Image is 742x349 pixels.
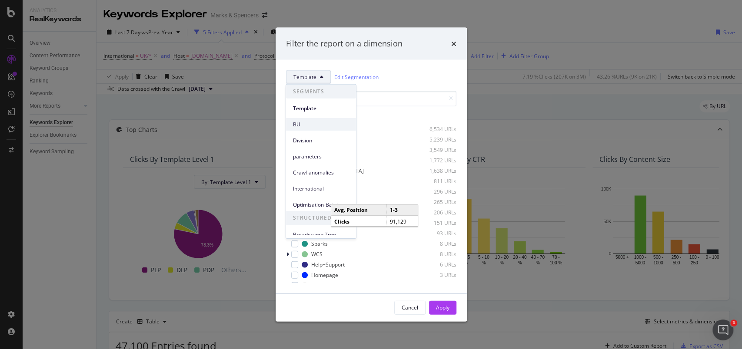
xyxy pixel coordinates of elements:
div: 8 URLs [414,250,456,258]
span: Template [293,73,316,81]
div: WCS [311,250,323,258]
div: Static [311,282,325,289]
div: 6,534 URLs [414,125,456,133]
a: Edit Segmentation [334,72,379,82]
div: 296 URLs [414,188,456,195]
div: 3,549 URLs [414,146,456,154]
span: SEGMENTS [286,85,356,99]
div: Cancel [402,304,418,311]
div: Select all data available [286,113,456,120]
div: 1,638 URLs [414,167,456,174]
div: Sparks [311,240,328,247]
div: 1,772 URLs [414,157,456,164]
div: 6 URLs [414,261,456,268]
span: BU [293,120,349,128]
button: Apply [429,300,456,314]
button: Cancel [394,300,426,314]
button: Template [286,70,331,84]
div: 93 URLs [414,230,456,237]
div: times [451,38,456,49]
div: 2 URLs [414,282,456,289]
div: Help+Support [311,261,345,268]
span: 1 [730,319,737,326]
span: Breadcrumb Tree [293,230,349,238]
div: 811 URLs [414,178,456,185]
div: 8 URLs [414,240,456,247]
div: Filter the report on a dimension [286,38,403,49]
span: STRUCTURED DATA [286,211,356,225]
div: 206 URLs [414,209,456,216]
div: 3 URLs [414,271,456,279]
div: Homepage [311,271,338,279]
div: 151 URLs [414,219,456,227]
span: Crawl-anomalies [293,168,349,176]
div: 265 URLs [414,198,456,206]
span: Division [293,136,349,144]
span: Optimisation-Batches [293,201,349,208]
span: parameters [293,152,349,160]
input: Search [286,91,456,106]
span: International [293,184,349,192]
div: modal [276,28,467,322]
span: Template [293,104,349,112]
div: Apply [436,304,449,311]
div: 5,239 URLs [414,136,456,143]
iframe: Intercom live chat [712,319,733,340]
